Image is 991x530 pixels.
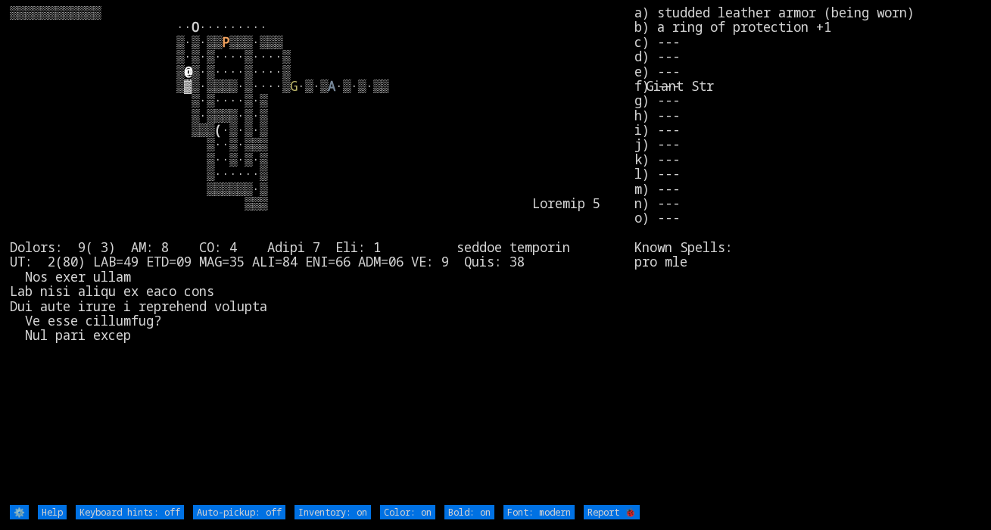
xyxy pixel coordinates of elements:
input: Bold: on [444,505,494,519]
input: ⚙️ [10,505,29,519]
font: G [290,77,298,95]
input: Auto-pickup: off [193,505,285,519]
input: Keyboard hints: off [76,505,184,519]
input: Help [38,505,67,519]
stats: a) studded leather armor (being worn) b) a ring of protection +1 c) --- d) --- e) --- f) --- g) -... [634,5,981,503]
larn: ▒▒▒▒▒▒▒▒▒▒▒▒ ·· ········· ▒·▒·▒▒ ▒▒▒·▒▒▒ ▒·▒·▒····▒····▒ ▒ ▒·▒····▒····▒ ▒▓▒·▒▒▒▒·▒····▒ ·▒·▒ ·▒·... [10,5,634,503]
input: Font: modern [503,505,575,519]
font: O [192,18,199,36]
font: A [328,77,335,95]
font: P [222,33,229,51]
input: Inventory: on [294,505,371,519]
input: Color: on [380,505,435,519]
font: ( [214,121,222,139]
input: Report 🐞 [584,505,640,519]
font: @ [184,63,192,80]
